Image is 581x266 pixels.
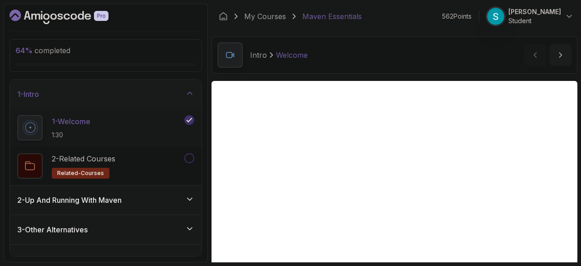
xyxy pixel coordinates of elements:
[302,11,362,22] p: Maven Essentials
[508,16,561,25] p: Student
[10,80,202,109] button: 1-Intro
[15,46,70,55] span: completed
[487,7,574,25] button: user profile image[PERSON_NAME]Student
[17,254,44,265] h3: 4 - Outro
[17,153,194,179] button: 2-Related Coursesrelated-courses
[10,215,202,244] button: 3-Other Alternatives
[17,224,88,235] h3: 3 - Other Alternatives
[57,170,104,177] span: related-courses
[524,44,546,66] button: previous content
[442,12,472,21] p: 562 Points
[17,89,39,100] h3: 1 - Intro
[17,195,122,206] h3: 2 - Up And Running With Maven
[52,130,90,140] p: 1:30
[52,116,90,127] p: 1 - Welcome
[276,50,308,60] p: Welcome
[508,7,561,16] p: [PERSON_NAME]
[250,50,267,60] p: Intro
[487,8,504,25] img: user profile image
[52,153,115,164] p: 2 - Related Courses
[244,11,286,22] a: My Courses
[219,12,228,21] a: Dashboard
[550,44,571,66] button: next content
[10,10,129,24] a: Dashboard
[10,186,202,215] button: 2-Up And Running With Maven
[17,115,194,141] button: 1-Welcome1:30
[15,46,33,55] span: 64 %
